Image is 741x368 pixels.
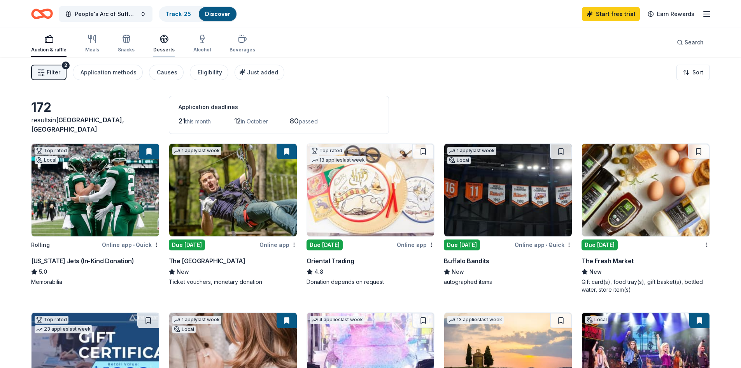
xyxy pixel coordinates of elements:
div: Donation depends on request [307,278,435,286]
div: Local [172,326,196,333]
span: this month [185,118,211,125]
img: Image for New York Jets (In-Kind Donation) [32,144,159,236]
div: Top rated [310,147,344,155]
div: autographed items [444,278,572,286]
button: Search [671,35,710,50]
span: 80 [290,117,299,125]
button: Track· 25Discover [159,6,237,22]
a: Image for The Fresh MarketDue [DATE]The Fresh MarketNewGift card(s), food tray(s), gift basket(s)... [582,143,710,294]
div: [US_STATE] Jets (In-Kind Donation) [31,256,134,266]
div: Top rated [35,316,68,324]
div: Local [585,316,608,324]
a: Start free trial [582,7,640,21]
span: Just added [247,69,278,76]
div: 172 [31,100,159,115]
button: Alcohol [193,31,211,57]
div: 1 apply last week [172,147,221,155]
div: The [GEOGRAPHIC_DATA] [169,256,245,266]
span: in October [241,118,268,125]
div: Rolling [31,240,50,250]
div: 4 applies last week [310,316,364,324]
div: Due [DATE] [307,239,343,250]
a: Image for Oriental TradingTop rated13 applieslast weekDue [DATE]Online appOriental Trading4.8Dona... [307,143,435,286]
div: 23 applies last week [35,325,92,333]
div: Gift card(s), food tray(s), gift basket(s), bottled water, store item(s) [582,278,710,294]
span: 12 [234,117,241,125]
a: Home [31,5,53,23]
span: • [546,242,547,248]
img: Image for Buffalo Bandits [444,144,572,236]
div: Auction & raffle [31,47,67,53]
div: Online app Quick [515,240,572,250]
span: Filter [47,68,60,77]
div: Due [DATE] [169,239,205,250]
span: New [177,267,189,276]
div: Oriental Trading [307,256,354,266]
div: Due [DATE] [582,239,618,250]
div: 1 apply last week [172,316,221,324]
span: 5.0 [39,267,47,276]
div: Due [DATE] [444,239,480,250]
a: Track· 25 [166,11,191,17]
div: 2 [62,62,70,69]
div: Eligibility [198,68,222,77]
div: Local [35,156,58,164]
button: Filter2 [31,65,67,80]
div: Snacks [118,47,135,53]
span: • [133,242,135,248]
button: Causes [149,65,184,80]
img: Image for The Adventure Park [169,144,297,236]
div: Top rated [35,147,68,155]
span: New [589,267,602,276]
button: Application methods [73,65,143,80]
button: Desserts [153,31,175,57]
div: Meals [85,47,99,53]
img: Image for The Fresh Market [582,144,709,236]
a: Image for The Adventure Park1 applylast weekDue [DATE]Online appThe [GEOGRAPHIC_DATA]NewTicket vo... [169,143,297,286]
button: Sort [676,65,710,80]
div: results [31,115,159,134]
div: Ticket vouchers, monetary donation [169,278,297,286]
div: Online app Quick [102,240,159,250]
span: in [31,116,124,133]
img: Image for Oriental Trading [307,144,434,236]
div: Online app [259,240,297,250]
span: New [452,267,464,276]
span: [GEOGRAPHIC_DATA], [GEOGRAPHIC_DATA] [31,116,124,133]
div: 13 applies last week [310,156,366,164]
button: Meals [85,31,99,57]
div: Beverages [229,47,255,53]
button: Just added [235,65,284,80]
div: Buffalo Bandits [444,256,489,266]
span: 21 [179,117,185,125]
div: The Fresh Market [582,256,634,266]
span: passed [299,118,318,125]
span: People's Arc of Suffolk's 2025 Annual Candlelight Ball [75,9,137,19]
button: People's Arc of Suffolk's 2025 Annual Candlelight Ball [59,6,152,22]
a: Image for New York Jets (In-Kind Donation)Top ratedLocalRollingOnline app•Quick[US_STATE] Jets (I... [31,143,159,286]
div: 1 apply last week [447,147,496,155]
div: Alcohol [193,47,211,53]
button: Eligibility [190,65,228,80]
span: Sort [692,68,703,77]
a: Image for Buffalo Bandits1 applylast weekLocalDue [DATE]Online app•QuickBuffalo BanditsNewautogra... [444,143,572,286]
span: 4.8 [314,267,323,276]
button: Beverages [229,31,255,57]
button: Snacks [118,31,135,57]
div: Application deadlines [179,102,379,112]
button: Auction & raffle [31,31,67,57]
div: Memorabilia [31,278,159,286]
div: 13 applies last week [447,316,504,324]
div: Application methods [81,68,137,77]
div: Causes [157,68,177,77]
a: Discover [205,11,230,17]
div: Online app [397,240,434,250]
div: Desserts [153,47,175,53]
div: Local [447,157,471,164]
span: Search [685,38,704,47]
a: Earn Rewards [643,7,699,21]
